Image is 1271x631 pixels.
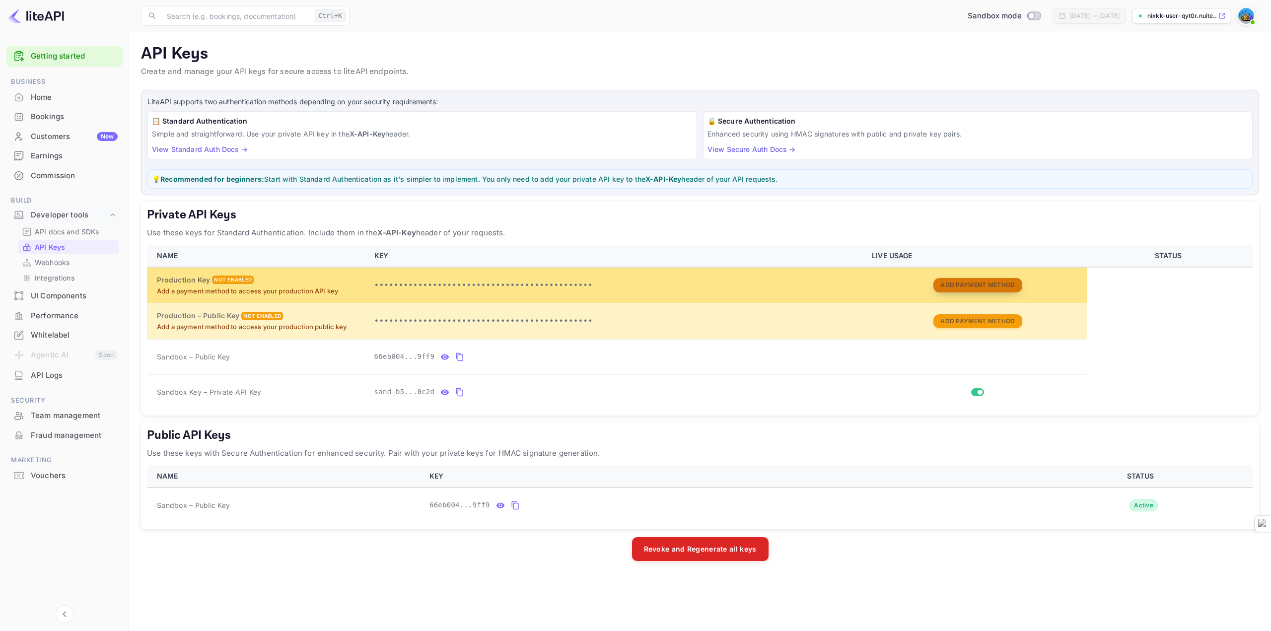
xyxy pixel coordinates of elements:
a: UI Components [6,286,123,305]
a: Performance [6,306,123,325]
div: API docs and SDKs [18,224,119,239]
p: LiteAPI supports two authentication methods depending on your security requirements: [147,96,1253,107]
div: UI Components [31,290,118,302]
a: Earnings [6,146,123,165]
a: Team management [6,406,123,424]
span: Sandbox Key – Private API Key [157,388,261,396]
a: Getting started [31,51,118,62]
button: Collapse navigation [56,605,73,623]
h6: 📋 Standard Authentication [152,116,693,127]
div: Earnings [31,150,118,162]
div: Customers [31,131,118,142]
div: Not enabled [212,276,254,284]
img: Nixkk User [1238,8,1254,24]
a: Whitelabel [6,326,123,344]
input: Search (e.g. bookings, documentation) [161,6,311,26]
span: Sandbox – Public Key [157,500,230,510]
div: Integrations [18,271,119,285]
div: New [97,132,118,141]
span: 66eb004...9ff9 [429,500,490,510]
button: Revoke and Regenerate all keys [632,537,769,561]
span: Sandbox – Public Key [157,351,230,362]
a: Commission [6,166,123,185]
div: Whitelabel [31,330,118,341]
div: [DATE] — [DATE] [1070,11,1120,20]
div: Ctrl+K [315,9,346,22]
span: Marketing [6,455,123,466]
strong: X-API-Key [350,130,385,138]
div: Fraud management [31,430,118,441]
span: Business [6,76,123,87]
div: Vouchers [6,466,123,486]
strong: Recommended for beginners: [160,175,264,183]
span: Sandbox mode [968,10,1022,22]
div: Team management [31,410,118,421]
h5: Private API Keys [147,207,1253,223]
div: Whitelabel [6,326,123,345]
div: Commission [6,166,123,186]
div: UI Components [6,286,123,306]
div: Performance [6,306,123,326]
a: View Secure Auth Docs → [707,145,795,153]
div: Team management [6,406,123,425]
div: API Logs [6,366,123,385]
div: Bookings [6,107,123,127]
div: Home [6,88,123,107]
div: API Logs [31,370,118,381]
a: Bookings [6,107,123,126]
strong: X-API-Key [645,175,681,183]
div: Switch to Production mode [964,10,1045,22]
div: Developer tools [6,207,123,224]
div: CustomersNew [6,127,123,146]
div: Fraud management [6,426,123,445]
th: KEY [424,465,1032,488]
img: LiteAPI logo [8,8,64,24]
p: Create and manage your API keys for secure access to liteAPI endpoints. [141,66,1259,78]
a: Add Payment Method [933,316,1022,325]
div: Home [31,92,118,103]
button: Add Payment Method [933,314,1022,329]
div: Earnings [6,146,123,166]
p: API docs and SDKs [35,226,99,237]
a: Webhooks [22,257,115,268]
a: Fraud management [6,426,123,444]
button: Add Payment Method [933,278,1022,292]
div: Developer tools [31,210,108,221]
a: Integrations [22,273,115,283]
p: Add a payment method to access your production public key [157,322,362,332]
div: Webhooks [18,255,119,270]
a: Home [6,88,123,106]
th: KEY [368,245,866,267]
p: API Keys [141,44,1259,64]
p: Enhanced security using HMAC signatures with public and private key pairs. [707,129,1248,139]
h6: Production Key [157,275,210,285]
p: ••••••••••••••••••••••••••••••••••••••••••••• [374,280,860,291]
div: Getting started [6,46,123,67]
div: Active [1130,499,1158,511]
a: Add Payment Method [933,280,1022,289]
p: ••••••••••••••••••••••••••••••••••••••••••••• [374,315,860,327]
div: API Keys [18,240,119,254]
h5: Public API Keys [147,427,1253,443]
table: public api keys table [147,465,1253,523]
a: API Logs [6,366,123,384]
div: Not enabled [241,312,283,320]
p: 💡 Start with Standard Authentication as it's simpler to implement. You only need to add your priv... [152,174,1248,184]
h6: 🔒 Secure Authentication [707,116,1248,127]
table: private api keys table [147,245,1253,410]
h6: Production – Public Key [157,310,239,321]
p: Add a payment method to access your production API key [157,286,362,296]
p: Webhooks [35,257,70,268]
span: sand_b5...0c2d [374,387,435,397]
span: 66eb004...9ff9 [374,351,435,362]
span: Build [6,195,123,206]
p: Integrations [35,273,74,283]
a: API Keys [22,242,115,252]
div: Performance [31,310,118,322]
th: LIVE USAGE [866,245,1087,267]
th: NAME [147,245,368,267]
p: Use these keys for Standard Authentication. Include them in the header of your requests. [147,227,1253,239]
p: nixkk-user-qyt0r.nuite... [1147,11,1216,20]
th: NAME [147,465,424,488]
a: API docs and SDKs [22,226,115,237]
